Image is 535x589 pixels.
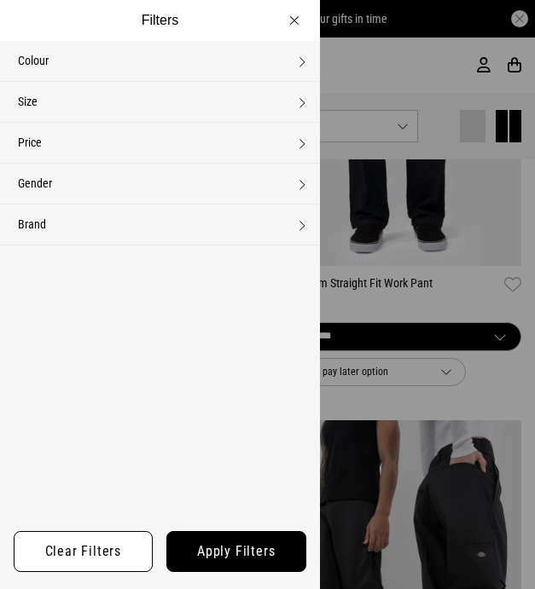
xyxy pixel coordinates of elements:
button: Apply filters [166,531,307,572]
span: Colour [18,54,49,67]
button: Open LiveChat chat widget [14,7,65,58]
span: Brand [18,217,46,231]
span: Gender [18,176,52,190]
span: Size [18,95,38,108]
span: Price [18,136,42,149]
button: Clear filters [14,531,153,572]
